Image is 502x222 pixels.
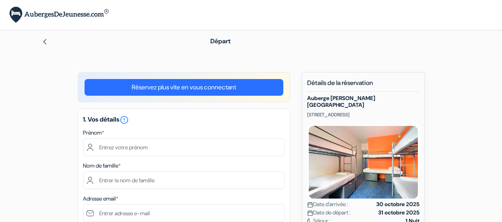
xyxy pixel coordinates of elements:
[307,95,419,108] h5: Auberge [PERSON_NAME] [GEOGRAPHIC_DATA]
[83,204,285,222] input: Entrer adresse e-mail
[119,115,129,124] a: error_outline
[42,39,48,45] img: left_arrow.svg
[83,129,104,137] label: Prénom
[378,208,419,217] strong: 31 octobre 2025
[307,79,419,92] h5: Détails de la réservation
[83,171,285,189] input: Entrer le nom de famille
[307,112,419,118] p: [STREET_ADDRESS]
[10,7,109,23] img: AubergesDeJeunesse.com
[376,200,419,208] strong: 30 octobre 2025
[119,115,129,125] i: error_outline
[83,115,285,125] h5: 1. Vos détails
[307,200,348,208] span: Date d'arrivée :
[85,79,283,96] a: Réservez plus vite en vous connectant
[307,202,313,208] img: calendar.svg
[307,210,313,216] img: calendar.svg
[307,208,351,217] span: Date de départ :
[210,37,231,45] span: Départ
[83,195,118,203] label: Adresse email
[83,138,285,156] input: Entrez votre prénom
[83,162,121,170] label: Nom de famille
